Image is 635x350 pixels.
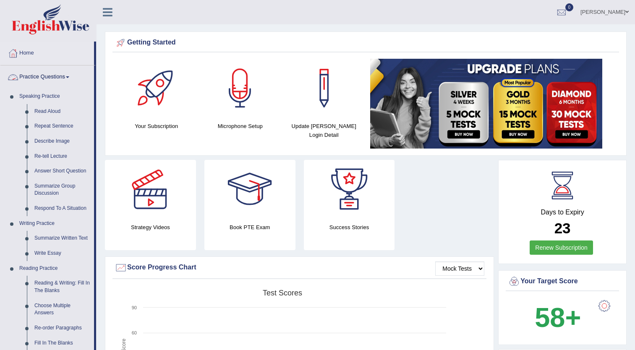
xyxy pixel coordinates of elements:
div: Your Target Score [508,275,617,288]
a: Home [0,42,94,63]
span: 0 [565,3,574,11]
div: Getting Started [115,37,617,49]
a: Choose Multiple Answers [31,298,94,321]
tspan: Test scores [263,289,302,297]
h4: Your Subscription [119,122,194,131]
a: Summarize Group Discussion [31,179,94,201]
text: 60 [132,330,137,335]
a: Repeat Sentence [31,119,94,134]
h4: Days to Expiry [508,209,617,216]
a: Writing Practice [16,216,94,231]
b: 58+ [535,302,581,333]
b: 23 [554,220,571,236]
a: Re-tell Lecture [31,149,94,164]
h4: Book PTE Exam [204,223,295,232]
text: 90 [132,305,137,310]
a: Speaking Practice [16,89,94,104]
a: Re-order Paragraphs [31,321,94,336]
a: Practice Questions [0,65,94,86]
a: Reading & Writing: Fill In The Blanks [31,276,94,298]
h4: Microphone Setup [203,122,278,131]
h4: Strategy Videos [105,223,196,232]
a: Write Essay [31,246,94,261]
a: Answer Short Question [31,164,94,179]
a: Renew Subscription [530,240,593,255]
img: small5.jpg [370,59,602,149]
h4: Success Stories [304,223,395,232]
h4: Update [PERSON_NAME] Login Detail [286,122,362,139]
a: Summarize Written Text [31,231,94,246]
a: Read Aloud [31,104,94,119]
div: Score Progress Chart [115,261,484,274]
a: Respond To A Situation [31,201,94,216]
a: Reading Practice [16,261,94,276]
a: Describe Image [31,134,94,149]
